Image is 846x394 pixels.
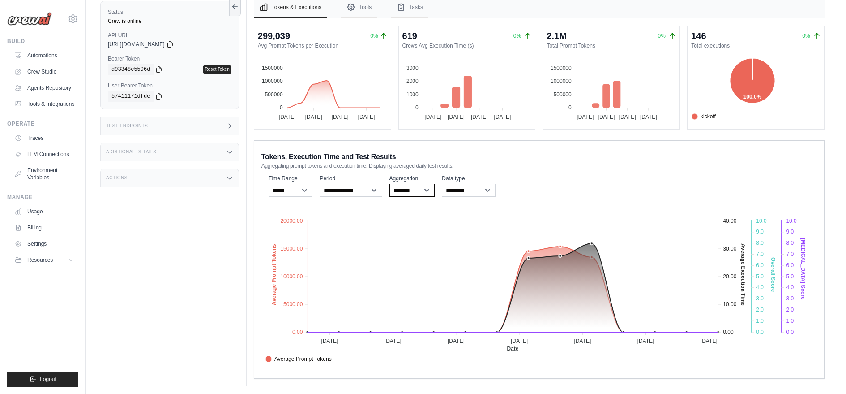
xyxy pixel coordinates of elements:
tspan: [DATE] [598,114,615,120]
a: Reset Token [203,65,231,74]
tspan: 20000.00 [280,218,303,224]
tspan: 2.0 [786,307,794,313]
h3: Test Endpoints [106,123,148,129]
tspan: [DATE] [305,114,322,120]
img: Logo [7,12,52,26]
h3: Additional Details [106,149,156,155]
label: Data type [442,175,496,182]
dt: Total Prompt Tokens [547,42,676,49]
div: Build [7,38,78,45]
tspan: 6.0 [756,262,764,268]
tspan: 9.0 [756,229,764,235]
tspan: 1500000 [262,65,283,71]
text: Average Execution Time [740,244,746,306]
tspan: [DATE] [332,114,349,120]
div: Crew is online [108,17,231,25]
span: 0% [513,33,521,39]
tspan: [DATE] [574,338,591,344]
label: API URL [108,32,231,39]
span: 0% [802,33,810,39]
dt: Crews Avg Execution Time (s) [402,42,532,49]
tspan: 3000 [406,65,419,71]
a: LLM Connections [11,147,78,161]
tspan: 8.0 [786,240,794,246]
tspan: 5000.00 [283,301,303,307]
tspan: [DATE] [279,114,296,120]
div: Manage [7,194,78,201]
tspan: 4.0 [786,285,794,291]
text: Date [507,346,518,352]
span: Tokens, Execution Time and Test Results [261,152,396,162]
span: Resources [27,256,53,264]
tspan: 0 [568,104,572,111]
tspan: [DATE] [358,114,375,120]
a: Tools & Integrations [11,97,78,111]
tspan: [DATE] [511,338,528,344]
tspan: 1000 [406,91,419,98]
tspan: 5.0 [786,273,794,280]
tspan: 1000000 [551,78,572,84]
tspan: [DATE] [494,114,511,120]
div: 146 [691,30,706,42]
text: [MEDICAL_DATA] Score [800,238,806,300]
tspan: [DATE] [470,114,487,120]
tspan: 0 [280,104,283,111]
div: 299,039 [258,30,290,42]
a: Settings [11,237,78,251]
a: Crew Studio [11,65,78,79]
tspan: [DATE] [424,114,441,120]
tspan: 0 [415,104,419,111]
span: Aggregating prompt tokens and execution time. Displaying averaged daily test results. [261,162,453,169]
tspan: 0.00 [292,329,303,335]
span: 0% [370,32,378,39]
tspan: [DATE] [577,114,594,120]
a: Automations [11,48,78,63]
tspan: [DATE] [619,114,636,120]
label: User Bearer Token [108,82,231,89]
div: Operate [7,120,78,127]
dt: Total executions [691,42,820,49]
tspan: 5.0 [756,273,764,280]
tspan: [DATE] [701,338,718,344]
a: Usage [11,204,78,219]
tspan: 3.0 [786,295,794,302]
h3: Actions [106,175,128,181]
tspan: [DATE] [637,338,654,344]
tspan: 10.0 [756,218,767,224]
tspan: 8.0 [756,240,764,246]
label: Aggregation [389,175,435,182]
label: Period [320,175,382,182]
div: 2.1M [547,30,566,42]
tspan: 10000.00 [280,273,303,280]
tspan: 500000 [554,91,572,98]
tspan: 1.0 [786,318,794,324]
tspan: 30.00 [723,246,736,252]
tspan: [DATE] [448,338,465,344]
tspan: 1000000 [262,78,283,84]
tspan: 7.0 [786,251,794,257]
tspan: 1.0 [756,318,764,324]
tspan: [DATE] [448,114,465,120]
tspan: 3.0 [756,295,764,302]
a: Agents Repository [11,81,78,95]
tspan: 6.0 [786,262,794,268]
tspan: 0.0 [786,329,794,335]
div: Chat Widget [801,351,846,394]
tspan: 7.0 [756,251,764,257]
code: 57411171dfde [108,91,154,102]
tspan: [DATE] [640,114,657,120]
code: d93348c5596d [108,64,154,75]
dt: Avg Prompt Tokens per Execution [258,42,387,49]
tspan: 4.0 [756,285,764,291]
span: kickoff [692,113,716,121]
a: Traces [11,131,78,145]
text: Average Prompt Tokens [271,244,277,305]
tspan: 500000 [265,91,282,98]
text: Overall Score [770,257,776,292]
tspan: 2.0 [756,307,764,313]
span: [URL][DOMAIN_NAME] [108,41,165,48]
span: Logout [40,376,56,383]
label: Status [108,9,231,16]
label: Time Range [269,175,313,182]
tspan: [DATE] [321,338,338,344]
